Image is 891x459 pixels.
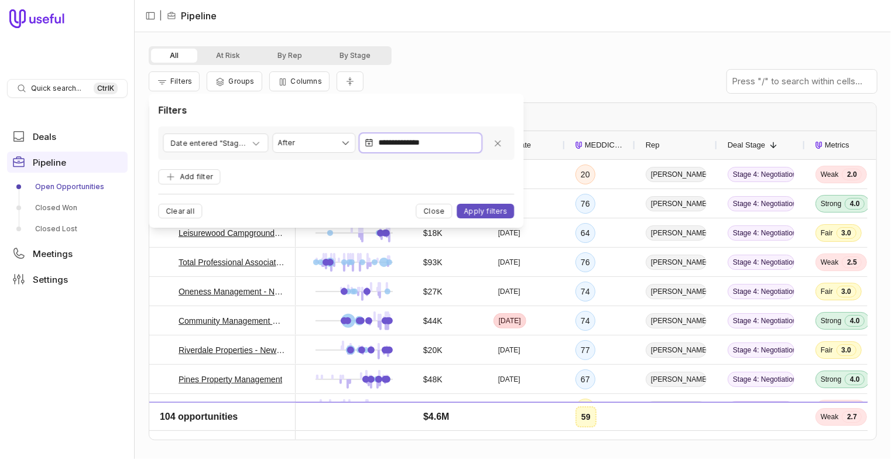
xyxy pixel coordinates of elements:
span: 4.0 [845,315,865,327]
span: 2.5 [842,256,862,268]
time: [DATE] [498,375,520,384]
span: Weak [821,170,838,179]
div: $93K [423,255,443,269]
div: 76 [581,197,590,211]
span: Stage 3: Confirmation [728,430,794,446]
span: [PERSON_NAME] [646,372,707,387]
span: Stage 4: Negotiation [728,313,794,328]
button: Close [416,204,453,218]
span: 3.0 [837,227,856,239]
span: Stage 3: Confirmation [728,401,794,416]
span: Strong [821,375,841,384]
span: Strong [821,316,841,326]
a: Community Management Specialists, Inc. [179,314,285,328]
span: Quick search... [31,84,81,93]
span: [PERSON_NAME] [646,342,707,358]
a: [PERSON_NAME] Management - New Deal [179,431,285,445]
h1: Filters [158,103,187,117]
span: Stage 4: Negotiation [728,342,794,358]
div: $44K [423,314,443,328]
button: Clear all [158,204,202,218]
div: 77 [581,343,590,357]
span: MEDDICC Score [585,138,625,152]
kbd: Ctrl K [94,83,118,94]
span: | [159,9,162,23]
span: Pipeline [33,158,66,167]
span: Fair [821,228,833,238]
span: Stage 4: Negotiation [728,196,794,211]
div: 76 [581,255,590,269]
button: At Risk [197,49,259,63]
div: $48K [423,372,443,386]
span: Filters [170,77,192,85]
span: 3.0 [837,344,856,356]
button: Collapse sidebar [142,7,159,25]
span: Weak [821,404,838,413]
span: [PERSON_NAME] [646,313,707,328]
div: $27K [423,285,443,299]
div: 64 [581,226,590,240]
span: Groups [228,77,254,85]
time: [DATE] [498,404,520,413]
span: [PERSON_NAME] [646,225,707,241]
a: Open Opportunities [7,177,128,196]
span: Stage 4: Negotiation [728,167,794,182]
span: [PERSON_NAME] [646,255,707,270]
button: Group Pipeline [207,71,262,91]
span: Stage 4: Negotiation [728,284,794,299]
span: Settings [33,275,68,284]
a: Meetings [7,243,128,264]
span: Stage 4: Negotiation [728,225,794,241]
button: Add filter [158,169,220,185]
button: Date entered "Stage 2: Value Demonstration (Upsell Pipeline)" [163,133,268,152]
span: Stage 4: Negotiation [728,372,794,387]
button: Collapse all rows [337,71,364,92]
span: Fair [821,287,833,296]
span: Rep [646,138,660,152]
span: Weak [821,258,838,267]
a: Deals [7,126,128,147]
time: [DATE] [499,316,521,326]
span: Columns [291,77,322,85]
a: Leisurewood Campground Deal [179,226,285,240]
span: Stage 4: Negotiation [728,255,794,270]
div: $53K [423,431,443,445]
button: Remove filter [486,133,509,153]
time: [DATE] [498,287,520,296]
time: [DATE] [498,258,520,267]
a: Oneness Management - New Deal [179,285,285,299]
time: [DATE] [498,345,520,355]
a: Closed Won [7,198,128,217]
input: Press "/" to search within cells... [727,70,877,93]
div: 74 [581,314,590,328]
button: All [151,49,197,63]
div: 74 [581,285,590,299]
span: Fair [821,345,833,355]
button: Columns [269,71,330,91]
span: 2.0 [842,169,862,180]
span: 3.0 [837,286,856,297]
button: Filter Pipeline [149,71,200,91]
span: 4.0 [845,198,865,210]
span: Strong [821,199,841,208]
div: 54 [581,402,590,416]
span: [PERSON_NAME] [646,167,707,182]
span: [PERSON_NAME] [646,284,707,299]
div: $138K [423,402,447,416]
div: $20K [423,343,443,357]
span: Date entered "Stage 2: Value Demonstration (Upsell Pipeline)" [170,136,249,150]
span: 2.5 [842,403,862,415]
a: Westwind management group, LLC - New Deal [179,402,285,416]
span: 4.0 [845,374,865,385]
div: MEDDICC Score [575,131,625,159]
a: Total Professional Association Management - New Deal [179,255,285,269]
a: Pines Property Management [179,372,282,386]
div: Pipeline submenu [7,177,128,238]
div: 73 [581,431,590,445]
a: Riverdale Properties - New Deal [179,343,285,357]
li: Pipeline [167,9,217,23]
span: Deal Stage [728,138,765,152]
div: $18K [423,226,443,240]
button: By Stage [321,49,389,63]
span: Metrics [825,138,849,152]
